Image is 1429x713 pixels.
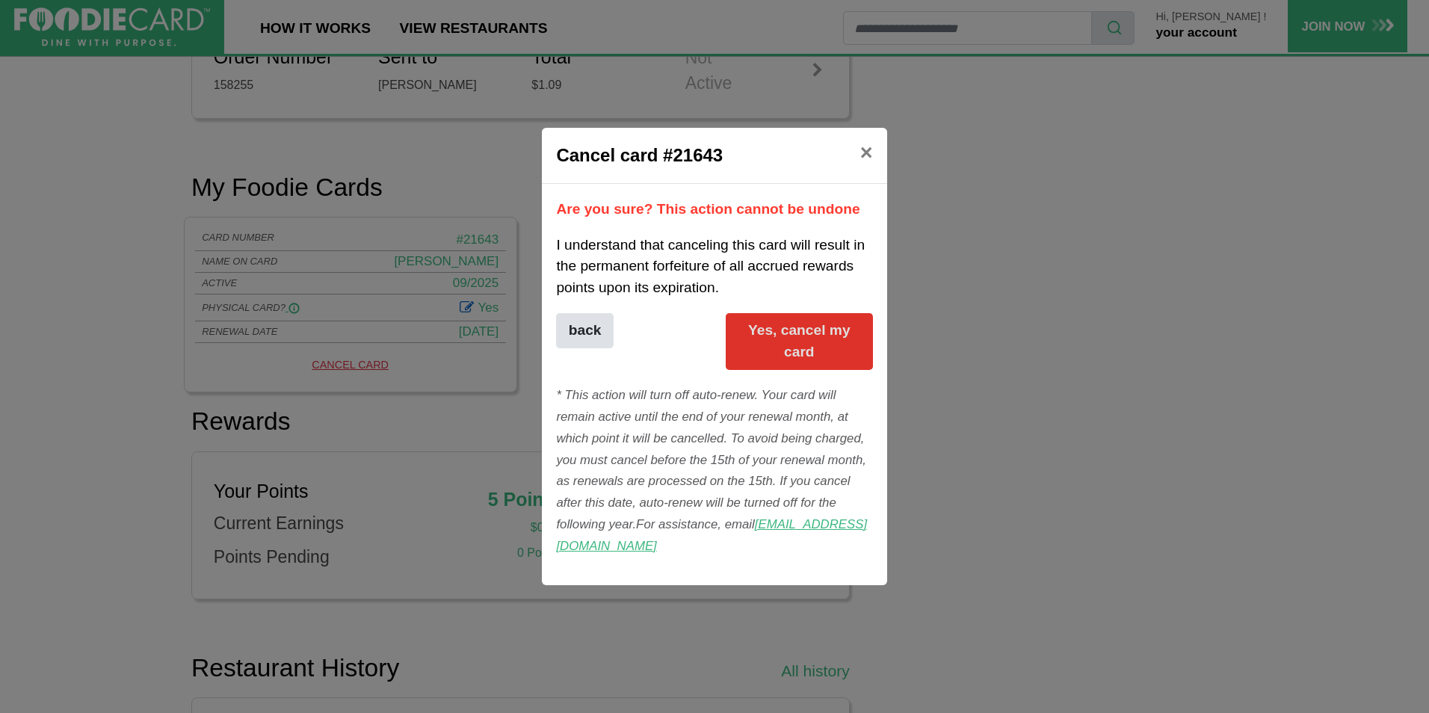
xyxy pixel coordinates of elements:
a: [EMAIL_ADDRESS][DOMAIN_NAME] [556,517,867,553]
h5: Cancel card # [556,142,723,169]
button: Yes, cancel my card [726,313,873,370]
b: Are you sure? This action cannot be undone [556,201,859,217]
p: I understand that canceling this card will result in the permanent forfeiture of all accrued rewa... [556,235,872,299]
span: 21643 [673,145,723,165]
i: * This action will turn off auto-renew. Your card will remain active until the end of your renewa... [556,388,867,553]
button: back [556,313,614,348]
span: × [860,141,873,164]
button: Close [846,128,887,178]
